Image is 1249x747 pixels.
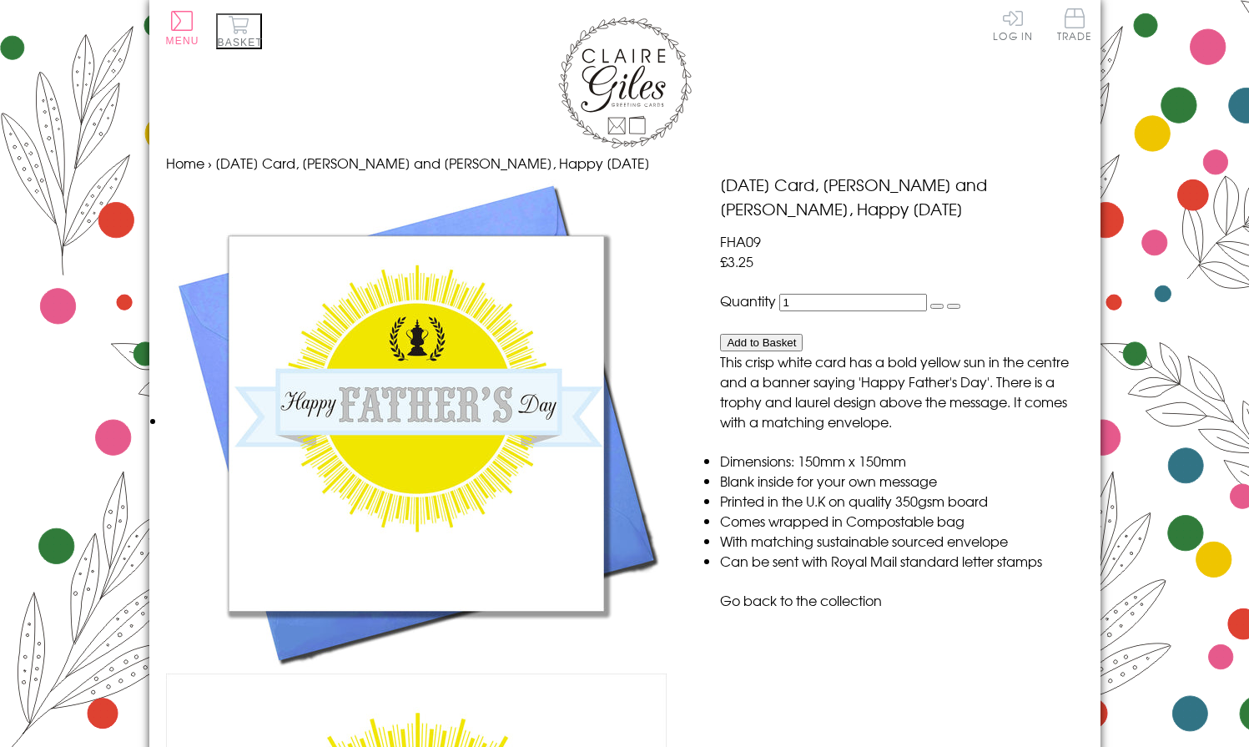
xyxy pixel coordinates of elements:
[727,336,796,349] span: Add to Basket
[720,590,882,610] a: Go back to the collection
[166,11,199,47] button: Menu
[720,231,761,251] span: FHA09
[720,531,1083,551] li: With matching sustainable sourced envelope
[208,153,212,173] span: ›
[166,153,1084,173] nav: breadcrumbs
[720,251,753,271] span: £3.25
[215,153,650,173] span: [DATE] Card, [PERSON_NAME] and [PERSON_NAME], Happy [DATE]
[720,491,1083,511] li: Printed in the U.K on quality 350gsm board
[720,173,1083,221] h1: [DATE] Card, [PERSON_NAME] and [PERSON_NAME], Happy [DATE]
[216,13,262,49] button: Basket
[720,511,1083,531] li: Comes wrapped in Compostable bag
[720,290,776,310] label: Quantity
[720,334,803,351] button: Add to Basket
[1057,8,1092,44] a: Trade
[720,451,1083,471] li: Dimensions: 150mm x 150mm
[558,17,692,149] img: Claire Giles Greetings Cards
[166,173,667,674] img: Father's Day Card, Sun and Ribbon, Happy Father's Day
[993,8,1033,41] a: Log In
[720,471,1083,491] li: Blank inside for your own message
[166,35,199,47] span: Menu
[720,351,1083,432] p: This crisp white card has a bold yellow sun in the centre and a banner saying 'Happy Father's Day...
[1057,8,1092,41] span: Trade
[166,153,204,173] a: Home
[720,551,1083,571] li: Can be sent with Royal Mail standard letter stamps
